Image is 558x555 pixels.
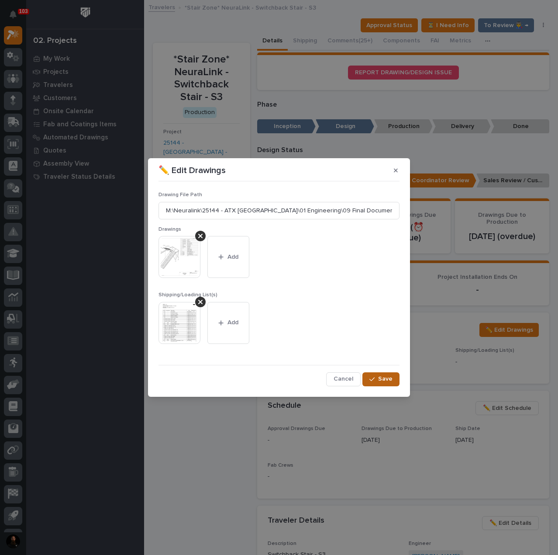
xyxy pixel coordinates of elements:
[227,253,238,261] span: Add
[326,372,361,386] button: Cancel
[227,319,238,326] span: Add
[378,375,393,383] span: Save
[158,192,202,198] span: Drawing File Path
[158,227,181,232] span: Drawings
[362,372,400,386] button: Save
[158,292,217,298] span: Shipping/Loading List(s)
[207,236,249,278] button: Add
[334,375,353,383] span: Cancel
[158,165,226,176] p: ✏️ Edit Drawings
[207,302,249,344] button: Add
